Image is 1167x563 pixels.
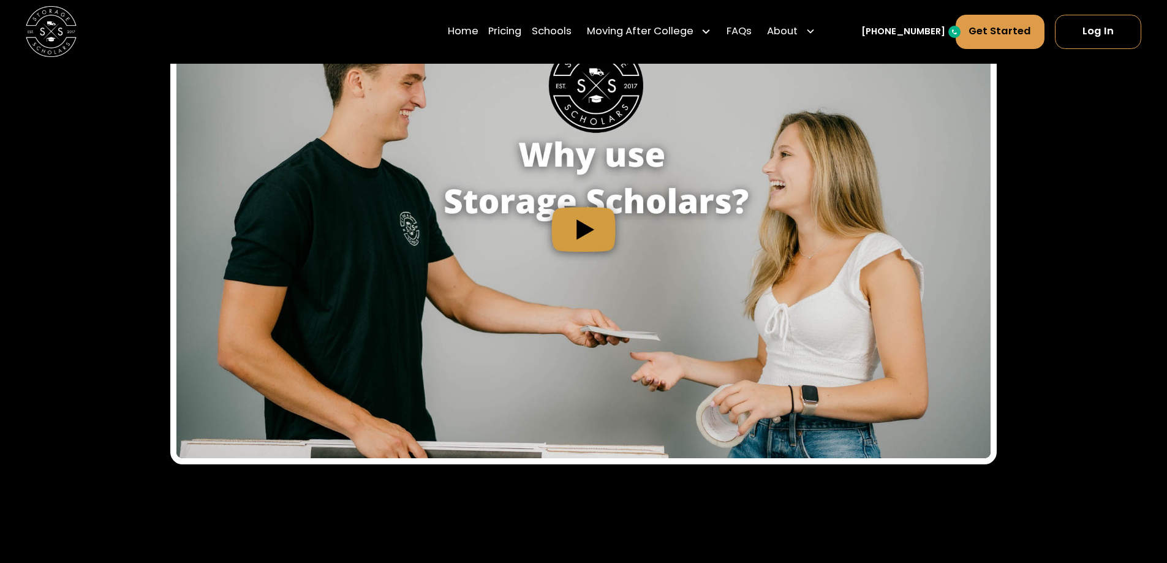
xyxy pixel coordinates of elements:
a: Pricing [488,14,521,50]
div: Moving After College [587,25,693,40]
div: About [762,14,821,50]
a: Log In [1055,15,1141,49]
a: Get Started [956,15,1045,49]
img: Why use Storage Scholars video. [176,1,990,458]
a: FAQs [727,14,752,50]
div: Moving After College [582,14,717,50]
img: Storage Scholars main logo [26,6,77,57]
a: Schools [532,14,572,50]
a: Home [448,14,478,50]
a: [PHONE_NUMBER] [861,25,945,39]
div: About [767,25,798,40]
a: open lightbox [176,1,990,458]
